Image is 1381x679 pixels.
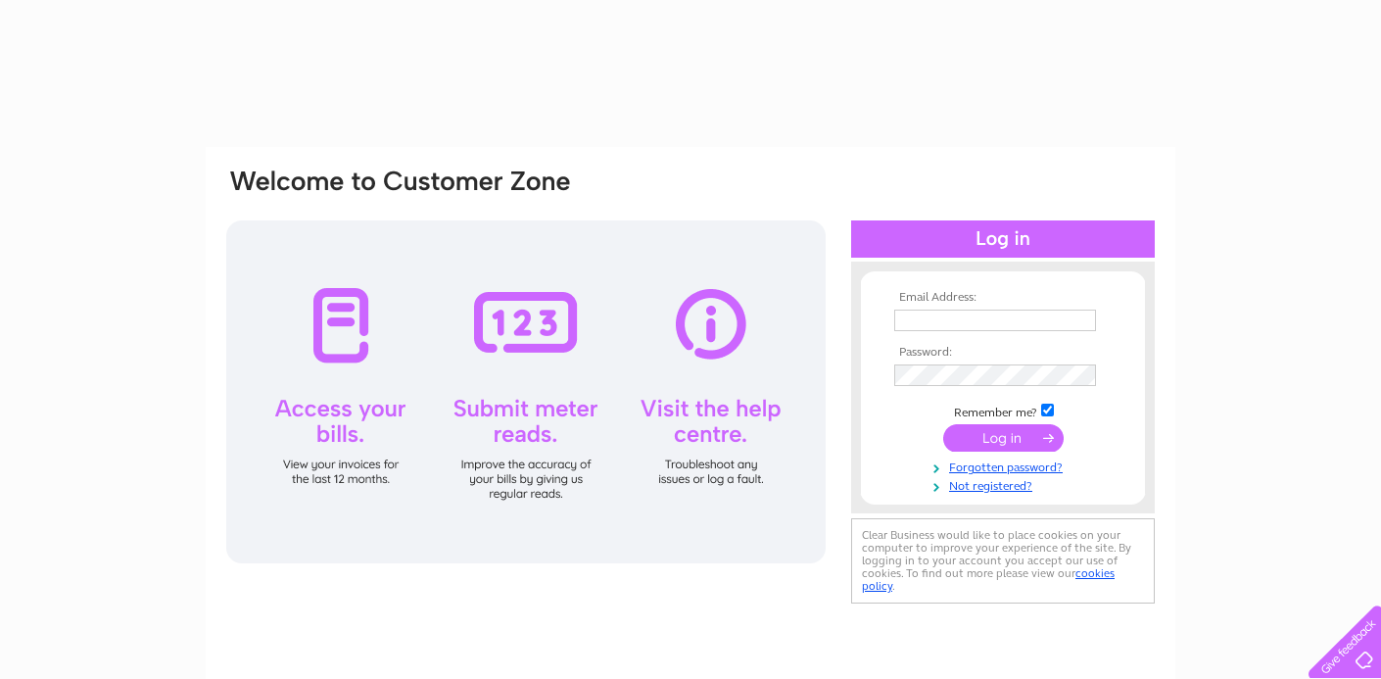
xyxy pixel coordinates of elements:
th: Password: [889,346,1117,360]
th: Email Address: [889,291,1117,305]
td: Remember me? [889,401,1117,420]
a: Not registered? [894,475,1117,494]
a: cookies policy [862,566,1115,593]
div: Clear Business would like to place cookies on your computer to improve your experience of the sit... [851,518,1155,604]
a: Forgotten password? [894,457,1117,475]
input: Submit [943,424,1064,452]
